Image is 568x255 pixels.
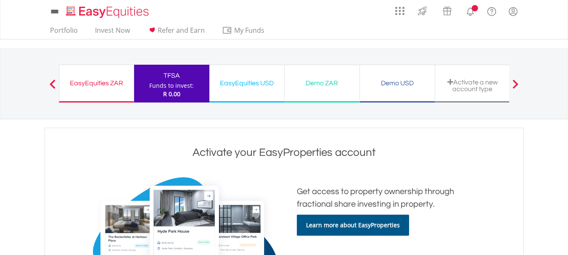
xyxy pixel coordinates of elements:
a: AppsGrid [390,2,410,16]
div: Funds to invest: [149,81,194,90]
a: Home page [63,2,152,19]
div: TFSA [139,70,204,81]
h2: Get access to property ownership through fractional share investing in property. [297,185,469,210]
div: EasyEquities USD [214,77,279,89]
a: Portfolio [47,26,81,39]
div: Activate a new account type [440,79,505,92]
a: Vouchers [435,2,460,18]
a: Refer and Earn [144,26,208,39]
img: grid-menu-icon.svg [395,6,404,16]
a: Notifications [460,2,481,19]
div: Demo ZAR [290,77,354,89]
img: thrive-v2.svg [415,4,429,18]
div: EasyEquities ZAR [64,77,129,89]
a: FAQ's and Support [481,2,502,19]
h1: Activate your EasyProperties account [47,145,521,160]
a: Invest Now [92,26,133,39]
a: Learn more about EasyProperties [297,215,409,236]
img: vouchers-v2.svg [440,4,454,18]
span: Refer and Earn [158,26,205,35]
span: My Funds [222,25,277,36]
div: Demo USD [365,77,430,89]
span: R 0.00 [163,90,180,98]
img: EasyEquities_Logo.png [64,5,152,19]
a: My Profile [502,2,524,21]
